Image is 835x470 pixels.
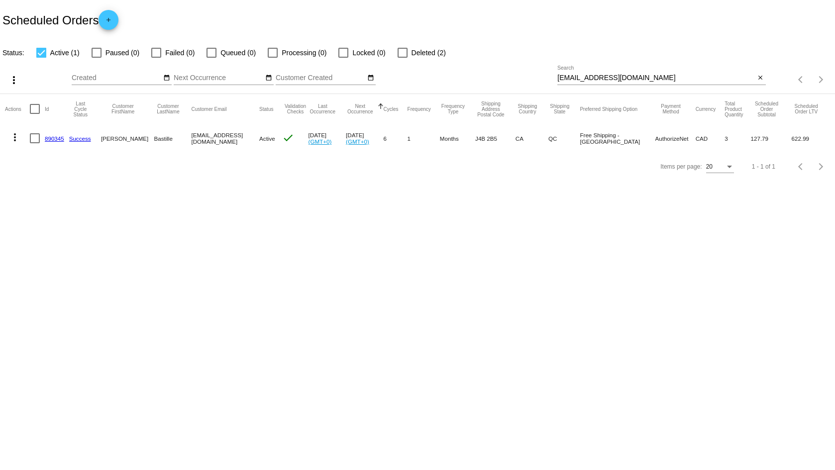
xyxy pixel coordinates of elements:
a: (GMT+0) [346,138,369,145]
span: Processing (0) [282,47,326,59]
button: Clear [755,73,766,84]
mat-cell: Months [440,124,475,153]
mat-icon: add [103,16,114,28]
mat-header-cell: Total Product Quantity [725,94,750,124]
button: Change sorting for PaymentMethod.Type [655,103,687,114]
mat-icon: date_range [367,74,374,82]
button: Change sorting for CurrencyIso [696,106,716,112]
mat-cell: 622.99 [792,124,830,153]
mat-cell: CA [516,124,548,153]
a: 890345 [45,135,64,142]
button: Change sorting for NextOccurrenceUtc [346,103,375,114]
mat-icon: date_range [265,74,272,82]
span: Queued (0) [220,47,256,59]
button: Change sorting for FrequencyType [440,103,466,114]
input: Search [557,74,755,82]
mat-select: Items per page: [706,164,734,171]
mat-cell: [EMAIL_ADDRESS][DOMAIN_NAME] [191,124,259,153]
mat-header-cell: Validation Checks [282,94,308,124]
button: Change sorting for LifetimeValue [792,103,821,114]
button: Previous page [791,157,811,177]
mat-cell: 1 [408,124,440,153]
button: Change sorting for CustomerEmail [191,106,226,112]
button: Change sorting for Cycles [384,106,399,112]
span: Deleted (2) [412,47,446,59]
mat-icon: more_vert [8,74,20,86]
button: Change sorting for LastProcessingCycleId [69,101,92,117]
button: Change sorting for PreferredShippingOption [580,106,637,112]
mat-cell: Free Shipping - [GEOGRAPHIC_DATA] [580,124,655,153]
input: Customer Created [276,74,365,82]
mat-cell: CAD [696,124,725,153]
span: Status: [2,49,24,57]
mat-cell: 6 [384,124,408,153]
button: Next page [811,70,831,90]
button: Change sorting for ShippingState [548,103,571,114]
button: Change sorting for Id [45,106,49,112]
input: Next Occurrence [174,74,263,82]
input: Created [72,74,161,82]
mat-cell: [DATE] [346,124,384,153]
span: Locked (0) [352,47,385,59]
button: Change sorting for ShippingCountry [516,103,539,114]
span: Paused (0) [105,47,139,59]
mat-cell: 3 [725,124,750,153]
mat-icon: check [282,132,294,144]
button: Change sorting for Subtotal [751,101,783,117]
mat-cell: QC [548,124,580,153]
div: Items per page: [660,163,702,170]
div: 1 - 1 of 1 [752,163,775,170]
mat-cell: [DATE] [309,124,346,153]
mat-cell: J4B 2B5 [475,124,516,153]
mat-cell: Bastille [154,124,191,153]
button: Change sorting for Status [259,106,273,112]
mat-cell: AuthorizeNet [655,124,696,153]
mat-cell: [PERSON_NAME] [101,124,154,153]
mat-header-cell: Actions [5,94,30,124]
button: Change sorting for LastOccurrenceUtc [309,103,337,114]
mat-icon: close [757,74,764,82]
button: Previous page [791,70,811,90]
button: Change sorting for Frequency [408,106,431,112]
button: Change sorting for CustomerFirstName [101,103,145,114]
a: Success [69,135,91,142]
h2: Scheduled Orders [2,10,118,30]
mat-icon: more_vert [9,131,21,143]
button: Change sorting for ShippingPostcode [475,101,507,117]
a: (GMT+0) [309,138,332,145]
span: 20 [706,163,713,170]
mat-icon: date_range [163,74,170,82]
button: Change sorting for CustomerLastName [154,103,182,114]
span: Active [259,135,275,142]
span: Active (1) [50,47,80,59]
span: Failed (0) [165,47,195,59]
mat-cell: 127.79 [751,124,792,153]
button: Next page [811,157,831,177]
